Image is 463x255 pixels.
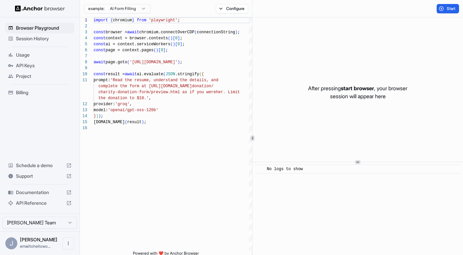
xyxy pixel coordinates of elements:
[80,29,87,35] div: 3
[130,102,132,107] span: ,
[106,48,154,53] span: page = context.pages
[16,73,72,80] span: Project
[80,35,87,41] div: 4
[5,23,74,33] div: Browser Playground
[127,30,139,35] span: await
[192,84,214,89] span: donation/
[139,30,195,35] span: chromium.connectOverCDP
[137,18,147,23] span: from
[115,102,130,107] span: 'groq'
[20,237,57,242] span: Jeff Luo
[175,42,178,47] span: [
[16,89,72,96] span: Billing
[16,200,64,206] span: API Reference
[173,42,175,47] span: )
[80,77,87,83] div: 11
[94,48,106,53] span: const
[94,30,106,35] span: const
[16,25,72,31] span: Browser Playground
[308,84,407,100] p: After pressing , your browser session will appear here
[106,60,127,65] span: page.goto
[106,36,168,41] span: context = browser.contexts
[94,42,106,47] span: const
[80,125,87,131] div: 16
[98,90,216,95] span: charity-donation-form/preview.html as if you were
[16,52,72,58] span: Usage
[80,41,87,47] div: 5
[137,72,163,77] span: ai.evaluate
[94,18,108,23] span: import
[258,166,262,172] span: ​
[178,18,180,23] span: ;
[237,30,240,35] span: ;
[170,42,173,47] span: (
[94,36,106,41] span: const
[101,114,103,119] span: ;
[142,120,144,125] span: )
[149,18,178,23] span: 'playwright'
[94,108,108,113] span: model:
[80,59,87,65] div: 8
[163,48,166,53] span: ]
[113,18,132,23] span: chromium
[202,72,204,77] span: {
[5,71,74,82] div: Project
[88,6,105,11] span: example:
[197,30,235,35] span: connectionString
[161,48,163,53] span: 0
[94,114,96,119] span: }
[80,23,87,29] div: 2
[154,48,156,53] span: (
[98,84,192,89] span: complete the form at [URL][DOMAIN_NAME]
[16,173,64,179] span: Support
[106,72,125,77] span: result =
[110,18,113,23] span: {
[5,198,74,208] div: API Reference
[235,30,237,35] span: )
[166,72,175,77] span: JSON
[5,160,74,171] div: Schedule a demo
[16,35,72,42] span: Session History
[168,36,170,41] span: (
[156,48,158,53] span: )
[5,237,17,249] div: J
[106,42,170,47] span: ai = context.serviceWorkers
[5,171,74,181] div: Support
[127,60,130,65] span: (
[149,96,151,101] span: ,
[80,71,87,77] div: 10
[173,36,175,41] span: [
[80,47,87,53] div: 6
[341,85,374,92] span: start browser
[437,4,459,13] button: Start
[80,119,87,125] div: 15
[216,90,240,95] span: her. Limit
[178,42,180,47] span: 0
[175,36,178,41] span: 0
[180,42,182,47] span: ]
[80,101,87,107] div: 12
[447,6,456,11] span: Start
[62,237,74,249] button: Open menu
[94,60,106,65] span: await
[80,107,87,113] div: 13
[16,62,72,69] span: API Keys
[108,108,158,113] span: 'openai/gpt-oss-120b'
[15,5,65,12] img: Anchor Logo
[110,78,218,83] span: 'Read the resume, understand the details, and
[16,162,64,169] span: Schedule a demo
[94,102,115,107] span: provider:
[94,78,110,83] span: prompt:
[5,87,74,98] div: Billing
[166,48,168,53] span: ;
[178,36,180,41] span: ]
[175,72,199,77] span: .stringify
[20,244,51,249] span: emailtohelloworld@gmail.com
[182,42,185,47] span: ;
[5,33,74,44] div: Session History
[158,48,161,53] span: [
[132,18,134,23] span: }
[16,189,64,196] span: Documentation
[106,30,127,35] span: browser =
[194,30,197,35] span: (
